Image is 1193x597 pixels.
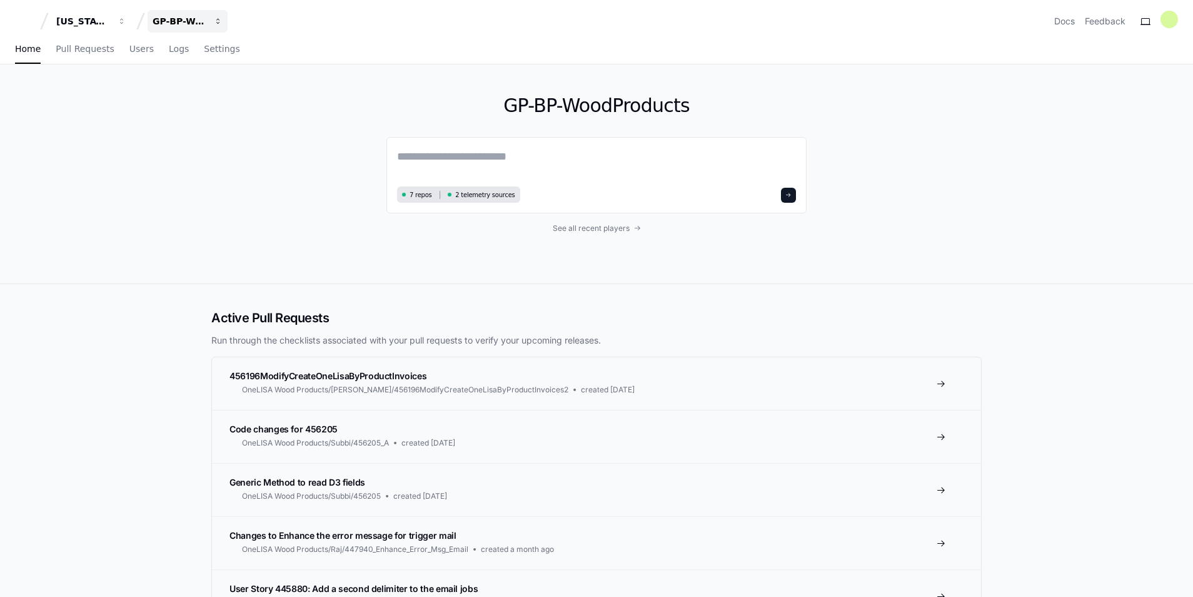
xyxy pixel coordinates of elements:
span: OneLISA Wood Products/Subbi/456205_A [242,438,389,448]
span: created [DATE] [393,491,447,501]
h2: Active Pull Requests [211,309,982,327]
span: OneLISA Wood Products/[PERSON_NAME]/456196ModifyCreateOneLisaByProductInvoices2 [242,385,568,395]
span: Pull Requests [56,45,114,53]
a: See all recent players [386,223,807,233]
span: Changes to Enhance the error message for trigger mail [229,530,456,541]
a: Logs [169,35,189,64]
span: created [DATE] [581,385,635,395]
button: [US_STATE] Pacific [51,10,131,33]
a: Docs [1054,15,1075,28]
p: Run through the checklists associated with your pull requests to verify your upcoming releases. [211,334,982,347]
span: Settings [204,45,239,53]
a: Code changes for 456205OneLISA Wood Products/Subbi/456205_Acreated [DATE] [212,410,981,463]
span: Home [15,45,41,53]
span: OneLISA Wood Products/Raj/447940_Enhance_Error_Msg_Email [242,544,468,554]
span: 456196ModifyCreateOneLisaByProductInvoices [229,370,426,381]
div: GP-BP-WoodProducts [153,15,206,28]
a: Settings [204,35,239,64]
a: Generic Method to read D3 fieldsOneLISA Wood Products/Subbi/456205created [DATE] [212,463,981,516]
span: OneLISA Wood Products/Subbi/456205 [242,491,381,501]
a: 456196ModifyCreateOneLisaByProductInvoicesOneLISA Wood Products/[PERSON_NAME]/456196ModifyCreateO... [212,357,981,410]
span: Generic Method to read D3 fields [229,477,365,487]
a: Users [129,35,154,64]
span: created [DATE] [401,438,455,448]
span: created a month ago [481,544,554,554]
h1: GP-BP-WoodProducts [386,94,807,117]
span: 2 telemetry sources [455,190,515,200]
span: 7 repos [410,190,432,200]
a: Changes to Enhance the error message for trigger mailOneLISA Wood Products/Raj/447940_Enhance_Err... [212,516,981,569]
a: Pull Requests [56,35,114,64]
span: Logs [169,45,189,53]
span: Code changes for 456205 [229,424,338,434]
button: Feedback [1085,15,1125,28]
span: User Story 445880: Add a second delimiter to the email jobs [229,583,478,594]
button: GP-BP-WoodProducts [148,10,228,33]
span: Users [129,45,154,53]
div: [US_STATE] Pacific [56,15,110,28]
a: Home [15,35,41,64]
span: See all recent players [553,223,630,233]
